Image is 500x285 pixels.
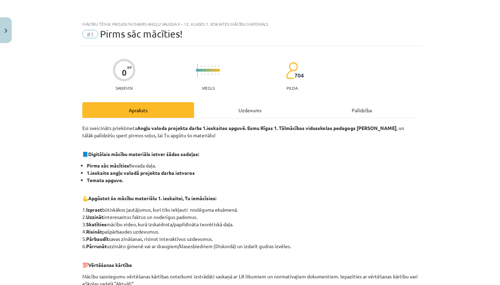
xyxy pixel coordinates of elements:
[87,162,418,169] li: Ievada daļa.
[82,124,418,146] p: Esi sveicināts priekšmeta , un tālāk palīdzēšu spert pirmos soļus, lai Tu apgūtu šo materiālu!
[208,65,208,67] img: icon-short-line-57e1e144782c952c97e751825c79c345078a6d821885a25fce030b3d8c18986b.svg
[113,85,135,90] p: Saņemsi
[91,170,195,176] b: ieskaite angļu valodā projekta darba ietvaros
[82,102,194,118] div: Apraksts
[286,85,298,90] p: pilda
[5,28,7,33] img: icon-close-lesson-0947bae3869378f0d4975bcd49f059093ad1ed9edebbc8119c70593378902aed.svg
[86,221,107,227] b: Skatīties
[100,28,183,40] span: Pirms sāc mācīties!
[82,206,418,250] p: 1. būtiskākos jautājumus, kuri tiks iekļauti noslēguma eksāmenā. 2. interesantus faktus un noderī...
[204,73,205,75] img: icon-short-line-57e1e144782c952c97e751825c79c345078a6d821885a25fce030b3d8c18986b.svg
[82,195,418,202] p: 💪
[88,195,216,201] b: Apgūstot šo mācību materiālu 1. ieskaitei, Tu iemācīsies:
[294,72,304,79] span: 704
[122,68,127,78] div: 0
[82,30,98,38] span: #1
[208,73,208,75] img: icon-short-line-57e1e144782c952c97e751825c79c345078a6d821885a25fce030b3d8c18986b.svg
[88,262,132,268] b: Vērtēšanas kārtība
[211,73,212,75] img: icon-short-line-57e1e144782c952c97e751825c79c345078a6d821885a25fce030b3d8c18986b.svg
[204,65,205,67] img: icon-short-line-57e1e144782c952c97e751825c79c345078a6d821885a25fce030b3d8c18986b.svg
[197,64,198,77] img: icon-long-line-d9ea69661e0d244f92f715978eff75569469978d946b2353a9bb055b3ed8787d.svg
[87,170,91,176] b: 1.
[202,85,215,90] p: Viegls
[82,150,418,158] p: 📘
[87,162,131,169] b: Pirms sāc mācīties!
[286,62,298,79] img: students-c634bb4e5e11cddfef0936a35e636f08e4e9abd3cc4e673bd6f9a4125e45ecb1.svg
[86,236,109,242] b: Pārbaudīt
[306,102,418,118] div: Palīdzība
[86,228,102,235] b: Risināt
[88,151,199,157] strong: Digitālais mācību materiāls ietver šādas sadaļas:
[194,102,306,118] div: Uzdevums
[215,73,215,75] img: icon-short-line-57e1e144782c952c97e751825c79c345078a6d821885a25fce030b3d8c18986b.svg
[127,65,132,69] span: XP
[82,254,418,269] p: 💯
[86,243,107,249] b: Pārrunāt
[137,125,397,131] strong: Angļu valoda projekta darbs 1.ieskaites apguvē. Esmu Rīgas 1. Tālmācības vidusskolas pedagogs [PE...
[86,214,103,220] b: Uzzināt
[86,206,102,213] b: Izprast
[82,22,418,26] div: Mācību tēma: Projekta darbs angļu valoda ii – 12. klases 1. ieskaites mācību materiāls
[211,65,212,67] img: icon-short-line-57e1e144782c952c97e751825c79c345078a6d821885a25fce030b3d8c18986b.svg
[218,73,219,75] img: icon-short-line-57e1e144782c952c97e751825c79c345078a6d821885a25fce030b3d8c18986b.svg
[215,65,215,67] img: icon-short-line-57e1e144782c952c97e751825c79c345078a6d821885a25fce030b3d8c18986b.svg
[218,65,219,67] img: icon-short-line-57e1e144782c952c97e751825c79c345078a6d821885a25fce030b3d8c18986b.svg
[87,177,123,183] b: Temata apguve.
